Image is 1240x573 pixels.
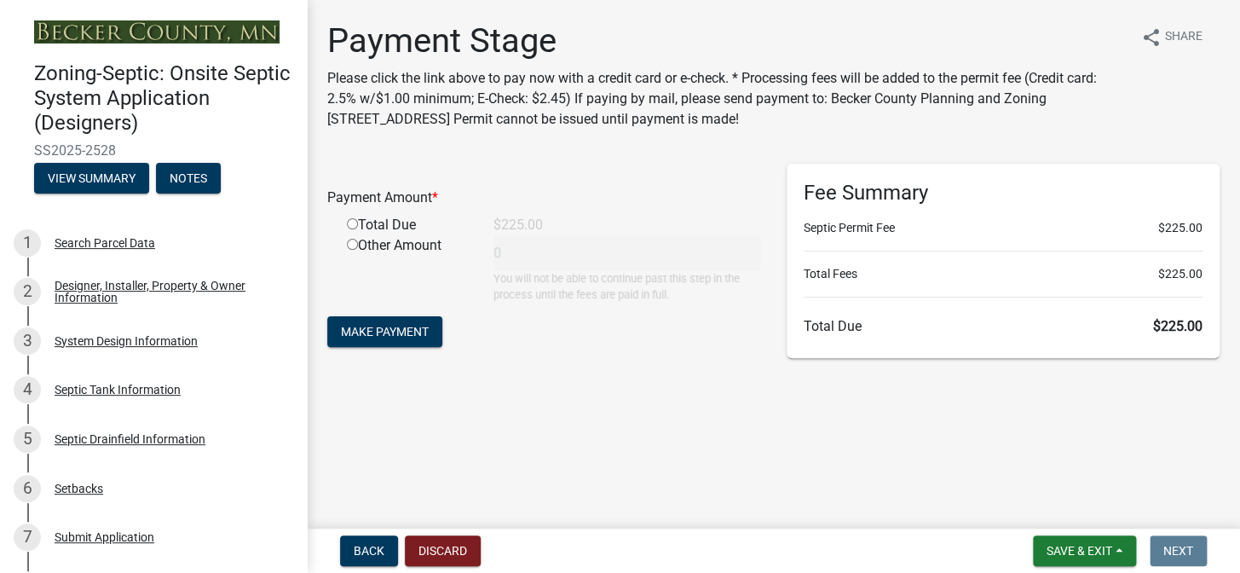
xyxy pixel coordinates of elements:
[1033,535,1136,566] button: Save & Exit
[334,235,481,303] div: Other Amount
[55,335,198,347] div: System Design Information
[405,535,481,566] button: Discard
[55,483,103,495] div: Setbacks
[1150,535,1207,566] button: Next
[34,142,273,159] span: SS2025-2528
[804,265,1203,283] li: Total Fees
[34,172,149,186] wm-modal-confirm: Summary
[804,181,1203,205] h6: Fee Summary
[34,163,149,194] button: View Summary
[14,376,41,403] div: 4
[156,163,221,194] button: Notes
[1158,265,1203,283] span: $225.00
[1165,27,1203,48] span: Share
[156,172,221,186] wm-modal-confirm: Notes
[14,524,41,551] div: 7
[804,219,1203,237] li: Septic Permit Fee
[55,237,155,249] div: Search Parcel Data
[341,325,429,339] span: Make Payment
[55,433,205,445] div: Septic Drainfield Information
[314,188,774,208] div: Payment Amount
[55,384,181,396] div: Septic Tank Information
[1153,318,1203,334] span: $225.00
[804,318,1203,334] h6: Total Due
[14,475,41,502] div: 6
[34,61,293,135] h4: Zoning-Septic: Onsite Septic System Application (Designers)
[14,278,41,305] div: 2
[1128,20,1216,54] button: shareShare
[327,316,442,347] button: Make Payment
[14,229,41,257] div: 1
[55,280,280,304] div: Designer, Installer, Property & Owner Information
[327,20,1128,61] h1: Payment Stage
[1163,544,1193,558] span: Next
[1047,544,1112,558] span: Save & Exit
[14,425,41,453] div: 5
[334,215,481,235] div: Total Due
[327,68,1128,130] p: Please click the link above to pay now with a credit card or e-check. * Processing fees will be a...
[340,535,398,566] button: Back
[1158,219,1203,237] span: $225.00
[1141,27,1162,48] i: share
[354,544,384,558] span: Back
[14,327,41,355] div: 3
[34,20,280,43] img: Becker County, Minnesota
[55,531,154,543] div: Submit Application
